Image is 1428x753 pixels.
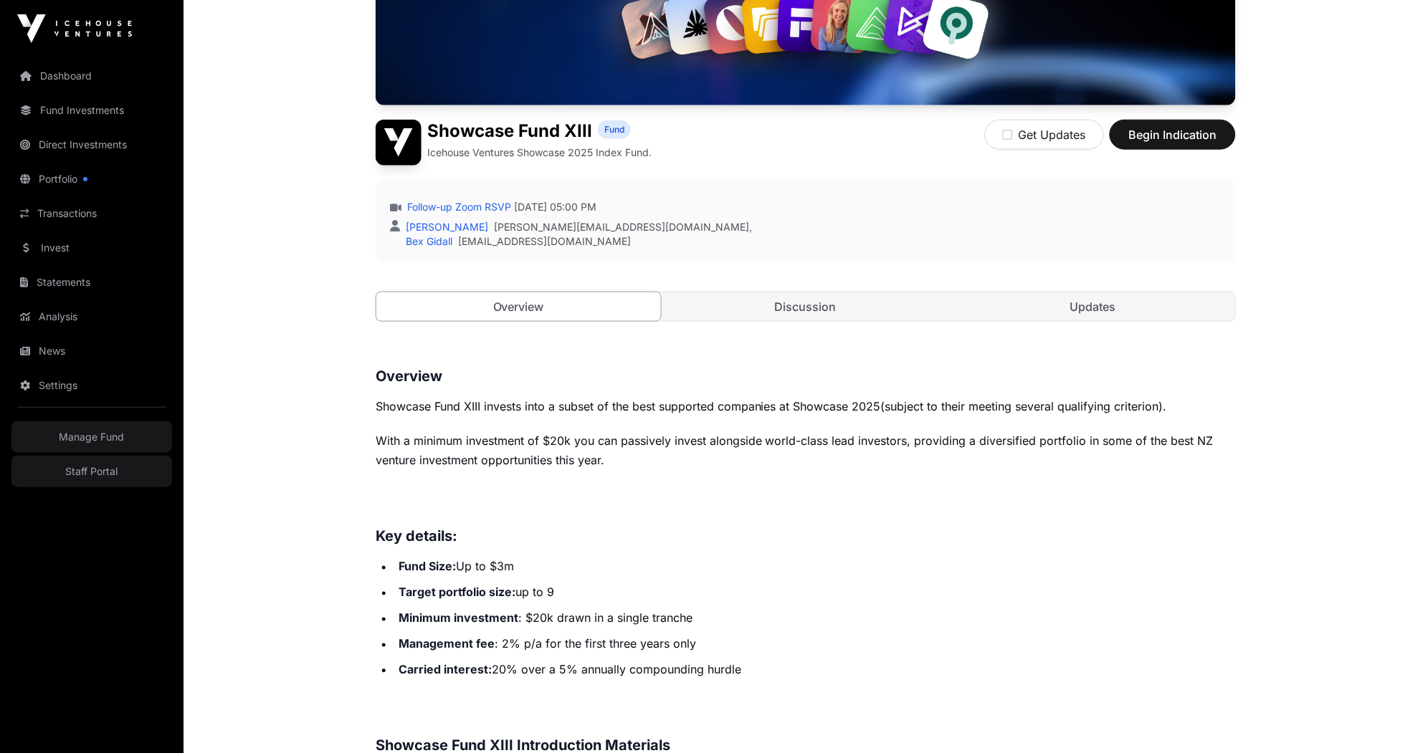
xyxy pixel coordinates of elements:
[514,200,596,214] span: [DATE] 05:00 PM
[376,120,422,166] img: Showcase Fund XIII
[1128,126,1218,143] span: Begin Indication
[399,585,515,600] strong: Target portfolio size:
[376,525,1236,548] h3: Key details:
[11,301,172,332] a: Analysis
[11,232,172,264] a: Invest
[427,145,652,160] p: Icehouse Ventures Showcase 2025 Index Fund.
[951,292,1235,321] a: Updates
[11,198,172,229] a: Transactions
[376,292,662,322] a: Overview
[11,163,172,195] a: Portfolio
[11,60,172,92] a: Dashboard
[404,200,511,214] a: Follow-up Zoom RSVP
[985,120,1104,150] button: Get Updates
[11,95,172,126] a: Fund Investments
[664,292,948,321] a: Discussion
[11,267,172,298] a: Statements
[394,608,1236,628] li: : $20k drawn in a single tranche
[458,234,631,249] a: [EMAIL_ADDRESS][DOMAIN_NAME]
[376,396,1236,416] p: (subject to their meeting several qualifying criterion).
[403,235,452,247] a: Bex Gidall
[11,370,172,401] a: Settings
[394,660,1236,680] li: 20% over a 5% annually compounding hurdle
[376,292,1235,321] nav: Tabs
[1110,134,1236,148] a: Begin Indication
[11,421,172,453] a: Manage Fund
[1356,684,1428,753] iframe: Chat Widget
[11,335,172,367] a: News
[17,14,132,43] img: Icehouse Ventures Logo
[376,399,881,413] span: Showcase Fund XIII invests into a subset of the best supported companies at Showcase 2025
[11,456,172,487] a: Staff Portal
[399,637,495,651] strong: Management fee
[399,663,492,677] strong: Carried interest:
[427,120,592,143] h1: Showcase Fund XIII
[403,221,488,233] a: [PERSON_NAME]
[1110,120,1236,150] button: Begin Indication
[394,557,1236,577] li: Up to $3m
[376,431,1236,471] p: With a minimum investment of $20k you can passively invest alongside world-class lead investors, ...
[403,220,752,234] div: ,
[399,611,518,625] strong: Minimum investment
[399,560,456,574] strong: Fund Size:
[494,220,749,234] a: [PERSON_NAME][EMAIL_ADDRESS][DOMAIN_NAME]
[11,129,172,160] a: Direct Investments
[394,582,1236,603] li: up to 9
[604,124,624,135] span: Fund
[376,365,1236,388] h3: Overview
[394,634,1236,654] li: : 2% p/a for the first three years only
